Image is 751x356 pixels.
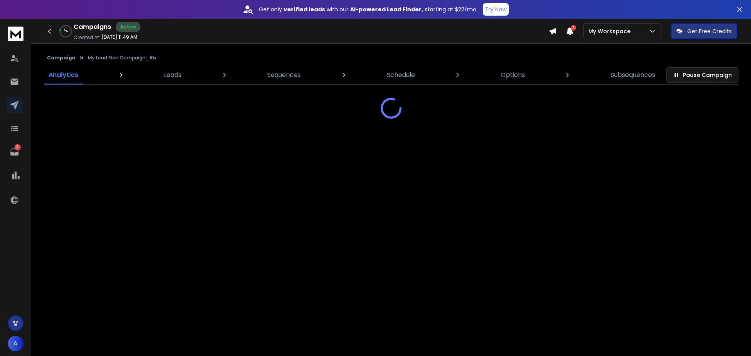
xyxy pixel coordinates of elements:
p: Leads [164,70,181,80]
span: 4 [571,25,576,30]
p: My Workspace [588,27,634,35]
button: A [8,336,23,351]
p: Sequences [267,70,301,80]
p: Schedule [387,70,415,80]
p: Options [501,70,525,80]
a: Analytics [44,66,83,84]
p: Get only with our starting at $22/mo [259,5,476,13]
p: Subsequences [611,70,655,80]
div: Active [116,22,140,32]
img: logo [8,27,23,41]
button: Pause Campaign [666,67,738,83]
a: Schedule [382,66,420,84]
p: Created At: [74,34,100,41]
p: Analytics [49,70,78,80]
p: My Lead Gen Campaign_10x [88,55,156,61]
strong: verified leads [284,5,325,13]
p: [DATE] 11:49 AM [102,34,137,40]
a: Subsequences [606,66,660,84]
a: 3 [7,144,22,160]
h1: Campaigns [74,22,111,32]
strong: AI-powered Lead Finder, [350,5,423,13]
a: Options [496,66,530,84]
button: Get Free Credits [671,23,737,39]
a: Sequences [262,66,305,84]
p: 6 % [64,29,68,34]
button: Try Now [483,3,509,16]
p: 3 [14,144,21,150]
p: Get Free Credits [687,27,732,35]
p: Try Now [485,5,507,13]
button: Campaign [47,55,75,61]
a: Leads [159,66,186,84]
